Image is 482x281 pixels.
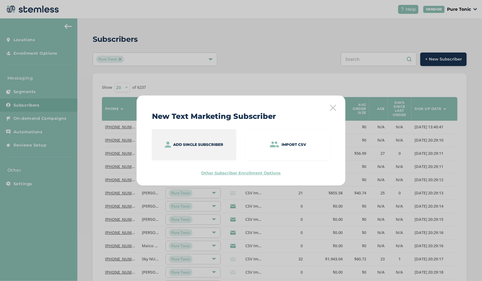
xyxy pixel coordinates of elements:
[165,142,171,148] img: icon-person-4bab5b8d.svg
[282,142,306,147] p: Import CSV
[152,111,276,122] h2: New Text Marketing Subscriber
[201,170,281,175] label: Other Subscriber Enrollment Options
[270,142,279,147] img: icon-people-8ccbccc7.svg
[451,252,482,281] iframe: Chat Widget
[173,142,224,147] p: Add single subscriber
